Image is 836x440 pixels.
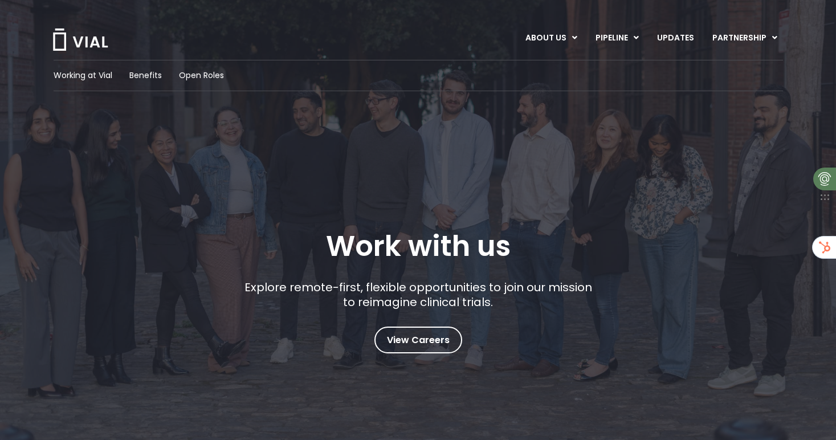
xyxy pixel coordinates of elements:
[326,230,511,263] h1: Work with us
[129,70,162,82] a: Benefits
[387,333,450,348] span: View Careers
[179,70,224,82] a: Open Roles
[648,28,703,48] a: UPDATES
[586,28,647,48] a: PIPELINEMenu Toggle
[374,327,462,353] a: View Careers
[516,28,586,48] a: ABOUT USMenu Toggle
[703,28,786,48] a: PARTNERSHIPMenu Toggle
[240,280,596,309] p: Explore remote-first, flexible opportunities to join our mission to reimagine clinical trials.
[52,28,109,51] img: Vial Logo
[54,70,112,82] a: Working at Vial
